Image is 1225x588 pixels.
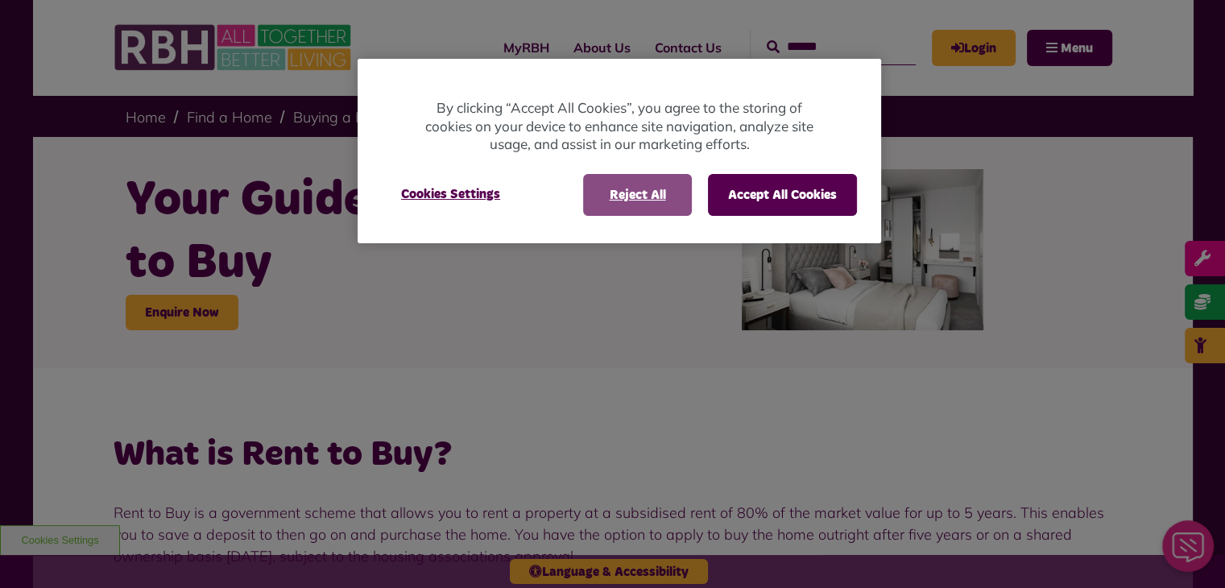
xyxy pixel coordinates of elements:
[708,174,857,216] button: Accept All Cookies
[358,59,881,243] div: Cookie banner
[358,59,881,243] div: Privacy
[382,174,519,214] button: Cookies Settings
[10,5,61,56] div: Close Web Assistant
[422,99,817,154] p: By clicking “Accept All Cookies”, you agree to the storing of cookies on your device to enhance s...
[583,174,692,216] button: Reject All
